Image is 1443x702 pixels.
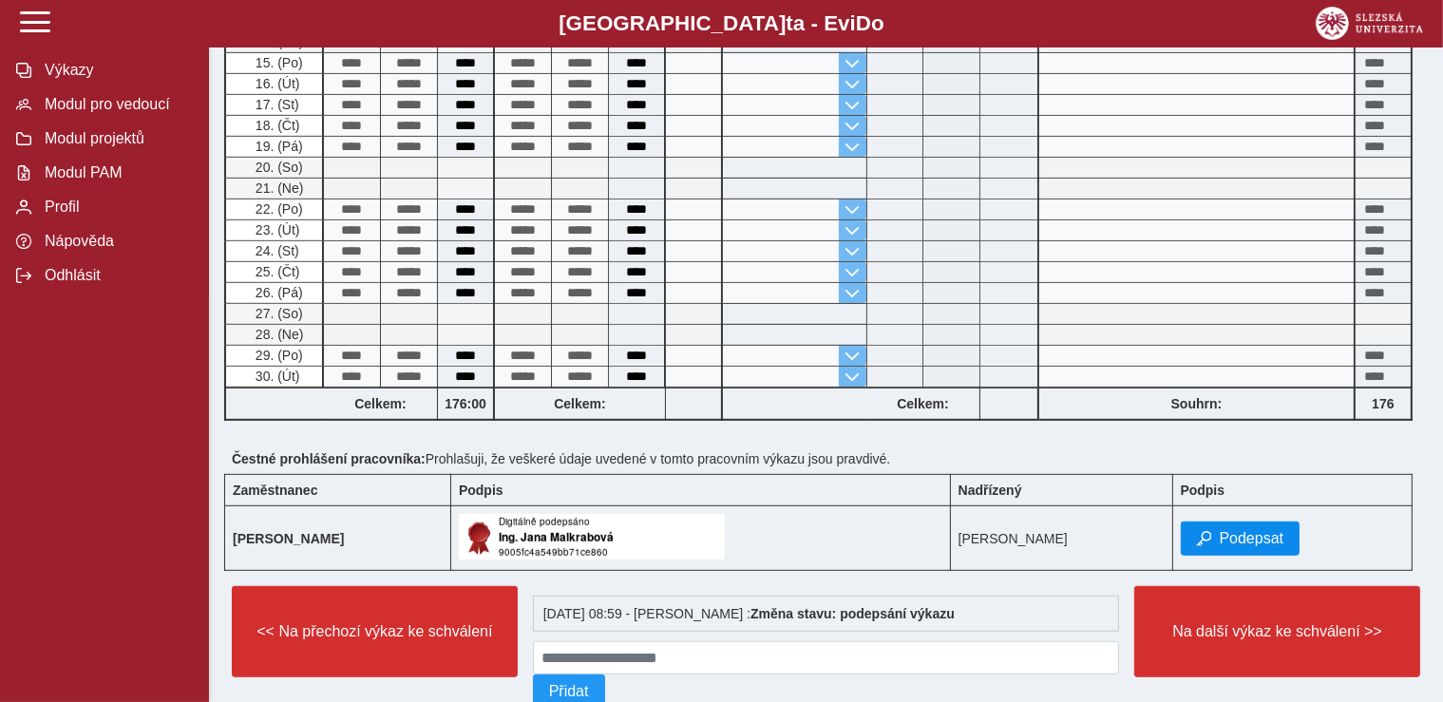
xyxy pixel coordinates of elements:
div: Prohlašuji, že veškeré údaje uvedené v tomto pracovním výkazu jsou pravdivé. [224,444,1428,474]
b: 176:00 [438,396,493,411]
button: << Na přechozí výkaz ke schválení [232,586,518,677]
span: Modul projektů [39,130,193,147]
span: o [871,11,884,35]
b: Podpis [1181,483,1225,498]
span: 22. (Po) [252,201,303,217]
button: Na další výkaz ke schválení >> [1134,586,1420,677]
button: Podepsat [1181,522,1301,556]
span: 16. (Út) [252,76,300,91]
span: 28. (Ne) [252,327,304,342]
b: Celkem: [324,396,437,411]
span: t [786,11,792,35]
span: 30. (Út) [252,369,300,384]
td: [PERSON_NAME] [950,506,1172,571]
b: Čestné prohlášení pracovníka: [232,451,426,466]
span: 24. (St) [252,243,299,258]
span: Odhlásit [39,267,193,284]
b: 176 [1356,396,1411,411]
span: D [856,11,871,35]
span: 21. (Ne) [252,180,304,196]
div: [DATE] 08:59 - [PERSON_NAME] : [533,596,1120,632]
span: Modul PAM [39,164,193,181]
b: Zaměstnanec [233,483,317,498]
span: 29. (Po) [252,348,303,363]
span: 23. (Út) [252,222,300,237]
b: Souhrn: [1171,396,1223,411]
span: 14. (Ne) [252,34,304,49]
img: logo_web_su.png [1316,7,1423,40]
span: Nápověda [39,233,193,250]
span: 26. (Pá) [252,285,303,300]
span: Přidat [549,683,589,700]
span: Na další výkaz ke schválení >> [1150,623,1404,640]
span: 17. (St) [252,97,299,112]
span: 20. (So) [252,160,303,175]
span: Výkazy [39,62,193,79]
span: 25. (Čt) [252,264,300,279]
img: Digitálně podepsáno uživatelem [459,514,725,560]
b: Celkem: [495,396,665,411]
span: Podepsat [1220,530,1284,547]
span: Modul pro vedoucí [39,96,193,113]
span: 19. (Pá) [252,139,303,154]
b: Celkem: [866,396,979,411]
b: [PERSON_NAME] [233,531,344,546]
span: 15. (Po) [252,55,303,70]
span: Profil [39,199,193,216]
b: [GEOGRAPHIC_DATA] a - Evi [57,11,1386,36]
b: Podpis [459,483,503,498]
span: 18. (Čt) [252,118,300,133]
b: Nadřízený [959,483,1022,498]
b: Změna stavu: podepsání výkazu [750,606,955,621]
span: << Na přechozí výkaz ke schválení [248,623,502,640]
span: 27. (So) [252,306,303,321]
